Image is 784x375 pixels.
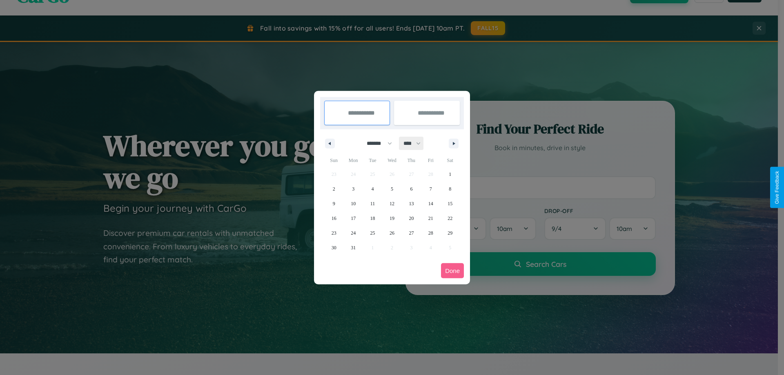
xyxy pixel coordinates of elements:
span: 8 [449,182,451,196]
span: 16 [332,211,336,226]
span: Sun [324,154,343,167]
button: 29 [441,226,460,240]
button: 20 [402,211,421,226]
span: 14 [428,196,433,211]
button: 27 [402,226,421,240]
span: 7 [430,182,432,196]
button: 18 [363,211,382,226]
button: 10 [343,196,363,211]
span: Sat [441,154,460,167]
span: 27 [409,226,414,240]
span: 23 [332,226,336,240]
button: Done [441,263,464,278]
button: 21 [421,211,440,226]
span: 30 [332,240,336,255]
button: 28 [421,226,440,240]
button: 26 [382,226,401,240]
span: 13 [409,196,414,211]
button: 24 [343,226,363,240]
button: 11 [363,196,382,211]
button: 7 [421,182,440,196]
span: 20 [409,211,414,226]
button: 2 [324,182,343,196]
button: 31 [343,240,363,255]
span: 25 [370,226,375,240]
span: 21 [428,211,433,226]
button: 5 [382,182,401,196]
span: 18 [370,211,375,226]
span: 10 [351,196,356,211]
div: Give Feedback [774,171,780,204]
button: 22 [441,211,460,226]
button: 13 [402,196,421,211]
span: 29 [448,226,452,240]
button: 4 [363,182,382,196]
button: 12 [382,196,401,211]
span: 31 [351,240,356,255]
button: 30 [324,240,343,255]
span: 3 [352,182,354,196]
button: 6 [402,182,421,196]
span: 28 [428,226,433,240]
span: Fri [421,154,440,167]
button: 15 [441,196,460,211]
span: Thu [402,154,421,167]
button: 3 [343,182,363,196]
span: 26 [390,226,394,240]
span: 19 [390,211,394,226]
span: 4 [372,182,374,196]
button: 16 [324,211,343,226]
button: 23 [324,226,343,240]
button: 9 [324,196,343,211]
span: 11 [370,196,375,211]
span: 5 [391,182,393,196]
span: 22 [448,211,452,226]
span: 9 [333,196,335,211]
span: 17 [351,211,356,226]
button: 25 [363,226,382,240]
span: Wed [382,154,401,167]
span: Tue [363,154,382,167]
button: 14 [421,196,440,211]
button: 8 [441,182,460,196]
button: 1 [441,167,460,182]
span: Mon [343,154,363,167]
span: 12 [390,196,394,211]
button: 17 [343,211,363,226]
span: 6 [410,182,412,196]
span: 1 [449,167,451,182]
span: 24 [351,226,356,240]
span: 15 [448,196,452,211]
span: 2 [333,182,335,196]
button: 19 [382,211,401,226]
